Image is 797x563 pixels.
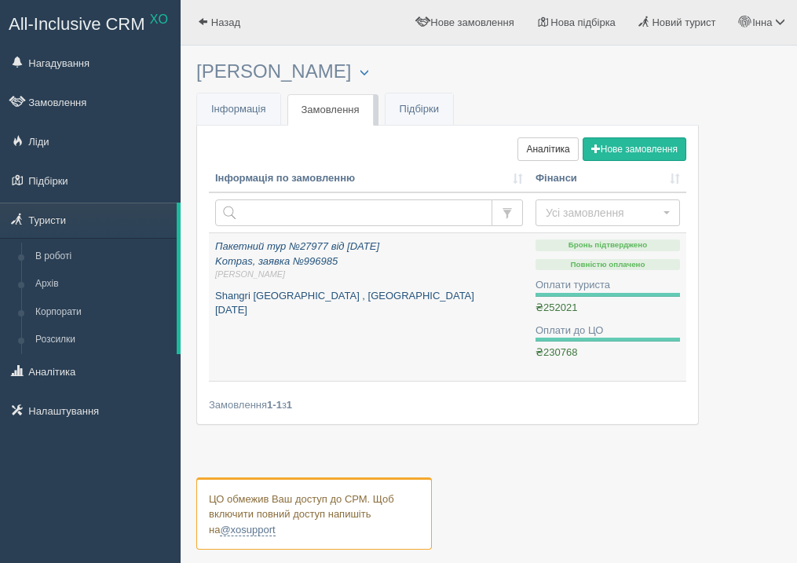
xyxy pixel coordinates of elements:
[209,233,529,381] a: Пакетний тур №27977 від [DATE]Kompas, заявка №996985[PERSON_NAME] Shangri [GEOGRAPHIC_DATA] , [GE...
[267,399,282,411] b: 1-1
[1,1,180,44] a: All-Inclusive CRM XO
[536,278,680,293] div: Оплати туриста
[196,61,699,82] h3: [PERSON_NAME]
[215,240,523,281] i: Пакетний тур №27977 від [DATE] Kompas, заявка №996985
[150,13,168,26] sup: XO
[287,399,292,411] b: 1
[536,239,680,251] p: Бронь підтверджено
[9,14,145,34] span: All-Inclusive CRM
[215,199,492,226] input: Пошук за номером замовлення, ПІБ або паспортом туриста
[220,524,275,536] a: @xosupport
[546,205,660,221] span: Усі замовлення
[536,302,577,313] span: ₴252021
[536,324,680,338] div: Оплати до ЦО
[196,477,432,549] div: ЦО обмежив Ваш доступ до СРМ. Щоб включити повний доступ напишіть на
[197,93,280,126] a: Інформація
[430,16,514,28] span: Нове замовлення
[215,171,523,186] a: Інформація по замовленню
[287,94,374,126] a: Замовлення
[211,16,240,28] span: Назад
[550,16,616,28] span: Нова підбірка
[211,103,266,115] span: Інформація
[536,259,680,271] p: Повністю оплачено
[28,298,177,327] a: Корпорати
[752,16,772,28] span: Інна
[536,171,680,186] a: Фінанси
[28,270,177,298] a: Архів
[536,346,577,358] span: ₴230768
[215,269,523,280] span: [PERSON_NAME]
[517,137,578,161] a: Аналітика
[215,289,523,318] p: Shangri [GEOGRAPHIC_DATA] , [GEOGRAPHIC_DATA] [DATE]
[583,137,686,161] button: Нове замовлення
[28,326,177,354] a: Розсилки
[386,93,453,126] a: Підбірки
[652,16,715,28] span: Новий турист
[28,243,177,271] a: В роботі
[209,397,686,412] div: Замовлення з
[536,199,680,226] button: Усі замовлення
